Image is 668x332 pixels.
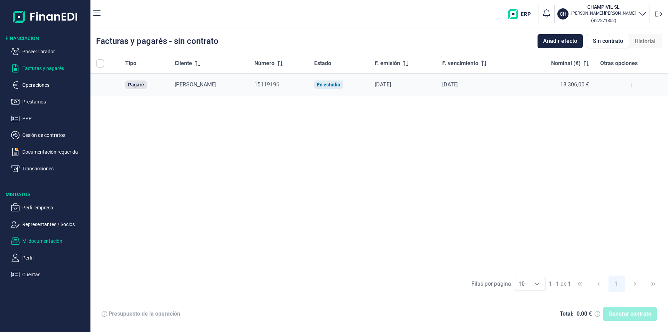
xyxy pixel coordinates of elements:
[11,148,88,156] button: Documentación requerida
[572,276,588,292] button: First Page
[125,59,136,68] span: Tipo
[560,10,566,17] p: CH
[529,277,546,291] div: Choose
[557,3,647,24] button: CHCHAMPIVIL SL[PERSON_NAME] [PERSON_NAME](B27271352)
[576,310,592,317] div: 0,00 €
[128,82,144,87] div: Pagaré
[543,37,577,45] span: Añadir efecto
[11,47,88,56] button: Poseer librador
[11,203,88,212] button: Perfil empresa
[600,59,638,68] span: Otras opciones
[645,276,662,292] button: Last Page
[593,37,623,45] span: Sin contrato
[11,270,88,279] button: Cuentas
[11,64,88,72] button: Facturas y pagarés
[11,114,88,123] button: PPP
[22,81,88,89] p: Operaciones
[11,81,88,89] button: Operaciones
[508,9,536,19] img: erp
[22,114,88,123] p: PPP
[442,59,478,68] span: F. vencimiento
[560,81,589,88] span: 18.306,00 €
[571,3,636,10] h3: CHAMPIVIL SL
[471,280,511,288] div: Filas por página
[22,131,88,139] p: Cesión de contratos
[22,148,88,156] p: Documentación requerida
[11,98,88,106] button: Préstamos
[254,81,279,88] span: 15119196
[375,59,400,68] span: F. emisión
[11,220,88,229] button: Representantes / Socios
[514,277,529,291] span: 10
[22,64,88,72] p: Facturas y pagarés
[560,310,574,317] div: Total:
[22,203,88,212] p: Perfil empresa
[538,34,583,48] button: Añadir efecto
[629,34,661,48] div: Historial
[22,237,88,245] p: Mi documentación
[591,18,616,23] small: Copiar cif
[175,81,216,88] span: [PERSON_NAME]
[175,59,192,68] span: Cliente
[22,220,88,229] p: Representantes / Socios
[11,164,88,173] button: Transacciones
[571,10,636,16] p: [PERSON_NAME] [PERSON_NAME]
[11,254,88,262] button: Perfil
[549,281,571,287] span: 1 - 1 de 1
[22,47,88,56] p: Poseer librador
[317,82,340,87] div: En estudio
[22,98,88,106] p: Préstamos
[22,254,88,262] p: Perfil
[254,59,275,68] span: Número
[11,237,88,245] button: Mi documentación
[96,59,104,68] div: All items unselected
[109,310,180,317] div: Presupuesto de la operación
[11,131,88,139] button: Cesión de contratos
[551,59,581,68] span: Nominal (€)
[96,37,218,45] div: Facturas y pagarés - sin contrato
[314,59,331,68] span: Estado
[22,164,88,173] p: Transacciones
[627,276,643,292] button: Next Page
[442,81,515,88] div: [DATE]
[587,34,629,48] div: Sin contrato
[635,37,655,46] span: Historial
[13,6,78,28] img: Logo de aplicación
[590,276,607,292] button: Previous Page
[609,276,625,292] button: Page 1
[375,81,431,88] div: [DATE]
[22,270,88,279] p: Cuentas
